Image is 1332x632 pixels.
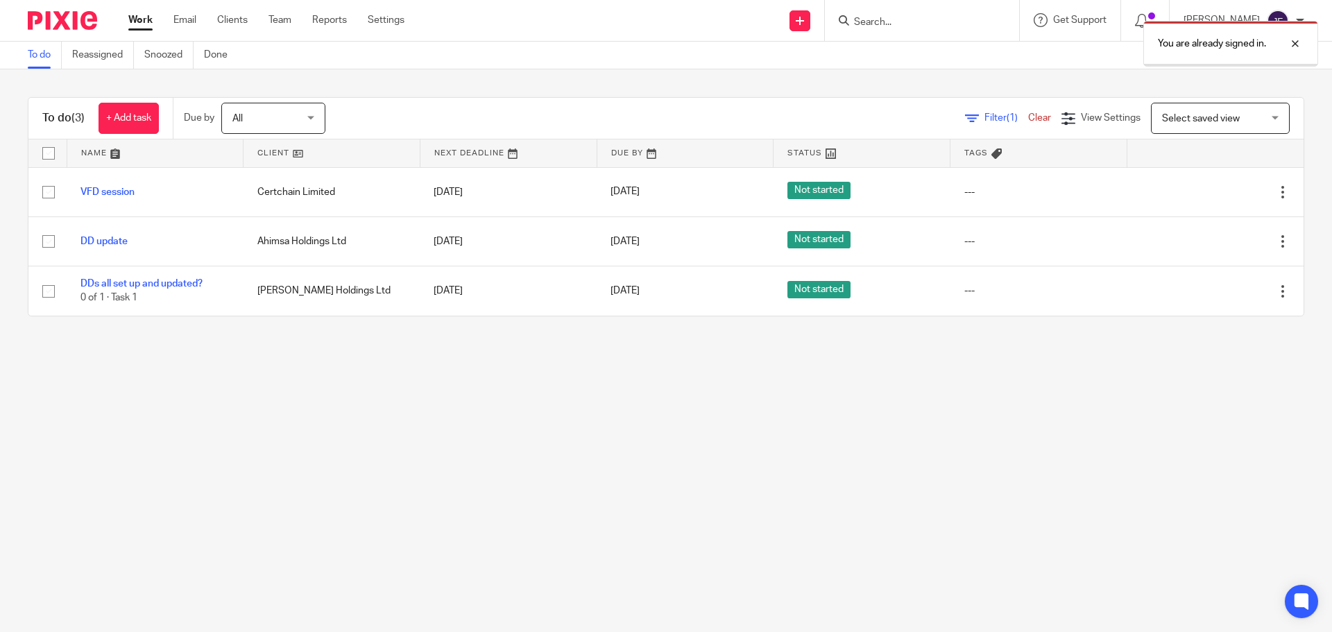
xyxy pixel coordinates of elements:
[244,266,420,316] td: [PERSON_NAME] Holdings Ltd
[610,187,640,197] span: [DATE]
[80,293,137,303] span: 0 of 1 · Task 1
[71,112,85,123] span: (3)
[420,167,597,216] td: [DATE]
[368,13,404,27] a: Settings
[787,231,851,248] span: Not started
[787,182,851,199] span: Not started
[99,103,159,134] a: + Add task
[128,13,153,27] a: Work
[232,114,243,123] span: All
[1081,113,1141,123] span: View Settings
[80,237,128,246] a: DD update
[610,237,640,246] span: [DATE]
[184,111,214,125] p: Due by
[268,13,291,27] a: Team
[42,111,85,126] h1: To do
[964,234,1113,248] div: ---
[610,286,640,296] span: [DATE]
[1028,113,1051,123] a: Clear
[420,266,597,316] td: [DATE]
[173,13,196,27] a: Email
[964,149,988,157] span: Tags
[1162,114,1240,123] span: Select saved view
[204,42,238,69] a: Done
[80,187,135,197] a: VFD session
[420,216,597,266] td: [DATE]
[312,13,347,27] a: Reports
[217,13,248,27] a: Clients
[964,284,1113,298] div: ---
[28,42,62,69] a: To do
[1007,113,1018,123] span: (1)
[244,216,420,266] td: Ahimsa Holdings Ltd
[28,11,97,30] img: Pixie
[1267,10,1289,32] img: svg%3E
[144,42,194,69] a: Snoozed
[244,167,420,216] td: Certchain Limited
[72,42,134,69] a: Reassigned
[787,281,851,298] span: Not started
[80,279,203,289] a: DDs all set up and updated?
[964,185,1113,199] div: ---
[984,113,1028,123] span: Filter
[1158,37,1266,51] p: You are already signed in.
